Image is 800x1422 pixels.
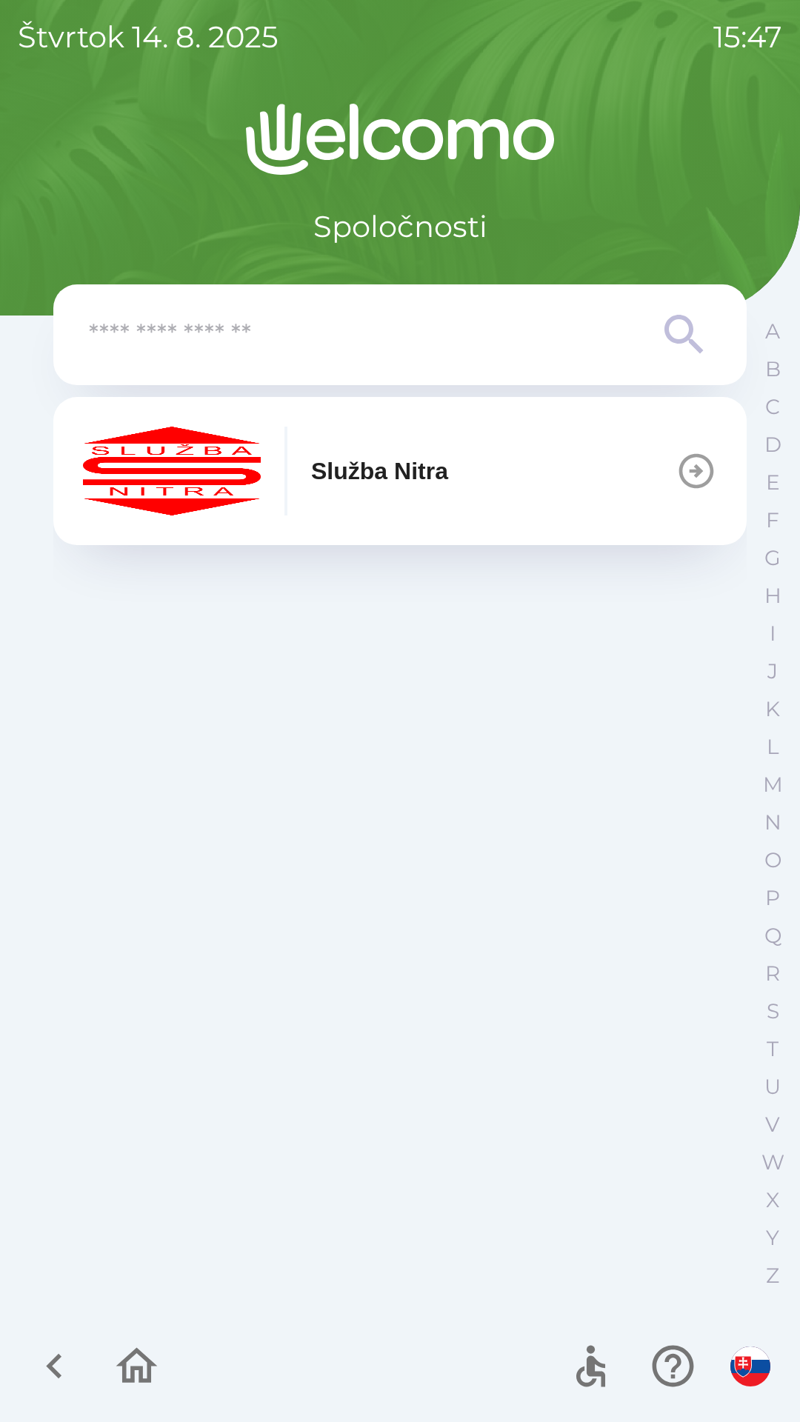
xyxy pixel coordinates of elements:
[754,426,791,464] button: D
[754,539,791,577] button: G
[765,318,780,344] p: A
[754,1068,791,1106] button: U
[766,1263,779,1289] p: Z
[754,464,791,501] button: E
[18,15,279,59] p: štvrtok 14. 8. 2025
[764,923,781,949] p: Q
[754,388,791,426] button: C
[770,621,776,647] p: I
[764,432,781,458] p: D
[767,734,779,760] p: L
[767,998,779,1024] p: S
[764,583,781,609] p: H
[765,961,780,987] p: R
[763,772,783,798] p: M
[766,1225,779,1251] p: Y
[754,804,791,841] button: N
[754,350,791,388] button: B
[754,841,791,879] button: O
[764,810,781,835] p: N
[754,992,791,1030] button: S
[767,658,778,684] p: J
[754,728,791,766] button: L
[754,1219,791,1257] button: Y
[754,1257,791,1295] button: Z
[313,204,487,249] p: Spoločnosti
[765,356,781,382] p: B
[754,766,791,804] button: M
[53,397,747,545] button: Služba Nitra
[730,1346,770,1386] img: sk flag
[764,1074,781,1100] p: U
[754,690,791,728] button: K
[754,652,791,690] button: J
[713,15,782,59] p: 15:47
[83,427,261,515] img: c55f63fc-e714-4e15-be12-dfeb3df5ea30.png
[754,313,791,350] button: A
[766,1187,779,1213] p: X
[311,453,448,489] p: Služba Nitra
[754,615,791,652] button: I
[754,1106,791,1144] button: V
[764,847,781,873] p: O
[754,1181,791,1219] button: X
[765,696,780,722] p: K
[767,1036,779,1062] p: T
[754,577,791,615] button: H
[754,917,791,955] button: Q
[761,1149,784,1175] p: W
[754,879,791,917] button: P
[765,1112,780,1138] p: V
[765,394,780,420] p: C
[766,507,779,533] p: F
[754,955,791,992] button: R
[754,1144,791,1181] button: W
[754,501,791,539] button: F
[754,1030,791,1068] button: T
[766,470,780,495] p: E
[765,885,780,911] p: P
[764,545,781,571] p: G
[53,104,747,175] img: Logo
